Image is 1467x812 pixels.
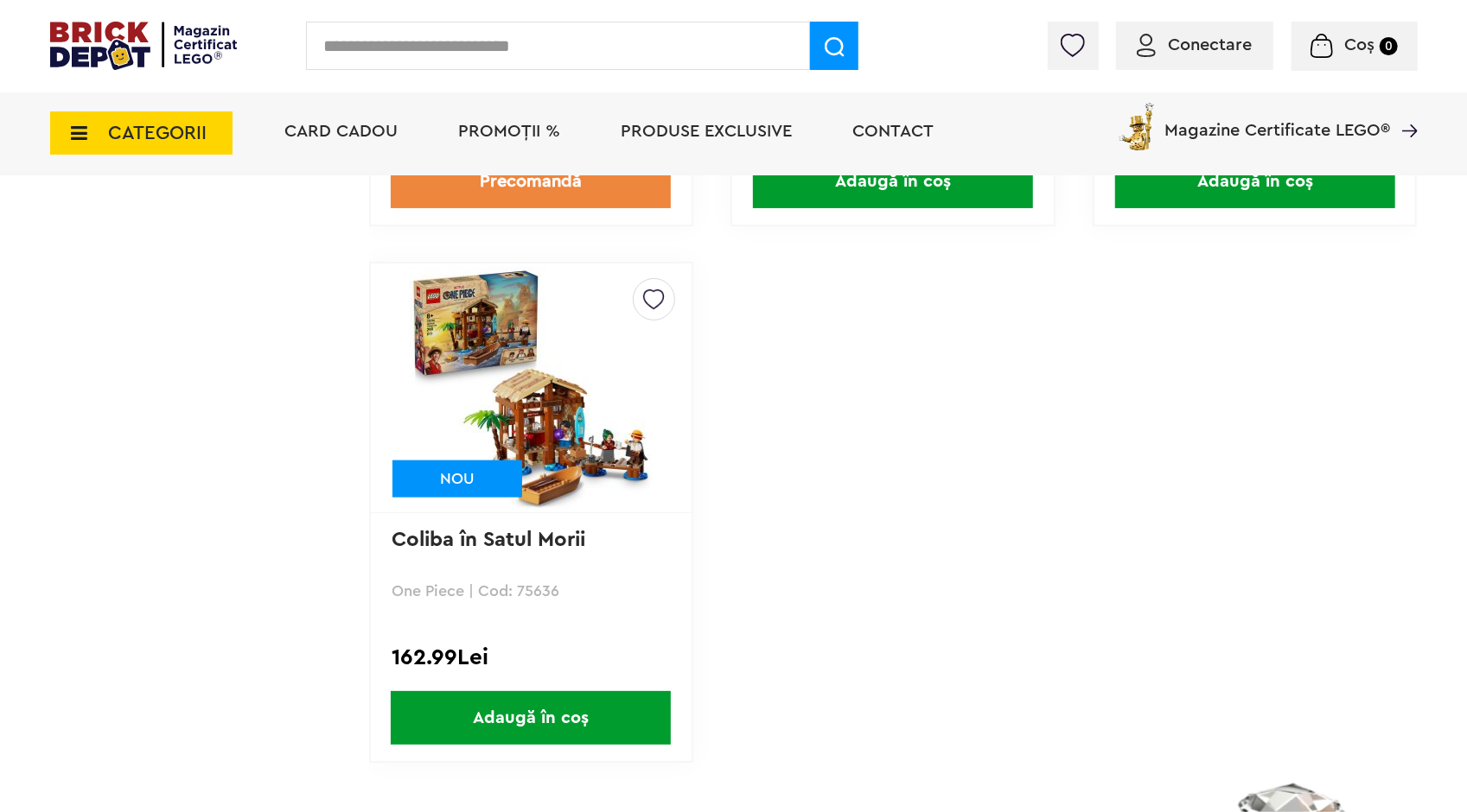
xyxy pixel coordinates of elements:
span: Coș [1344,36,1375,54]
a: Conectare [1137,36,1253,54]
a: Precomandă [391,155,671,208]
span: Adaugă în coș [753,155,1033,208]
div: NOU [392,460,522,498]
p: One Piece | Cod: 75636 [392,583,670,599]
img: Coliba în Satul Morii [410,267,652,509]
a: Adaugă în coș [732,155,1053,208]
a: Produse exclusive [622,123,793,140]
a: Card Cadou [285,123,399,140]
div: 162.99Lei [392,646,670,669]
a: Magazine Certificate LEGO® [1391,99,1418,117]
span: Conectare [1169,36,1253,54]
span: Adaugă în coș [391,691,671,745]
small: 0 [1380,37,1398,55]
span: CATEGORII [109,124,207,143]
a: Coliba în Satul Morii [392,530,586,550]
a: PROMOȚII % [459,123,561,140]
a: Contact [853,123,934,140]
a: Adaugă în coș [1094,155,1415,208]
a: Adaugă în coș [371,691,692,745]
span: Magazine Certificate LEGO® [1165,99,1391,139]
span: Adaugă în coș [1115,155,1395,208]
